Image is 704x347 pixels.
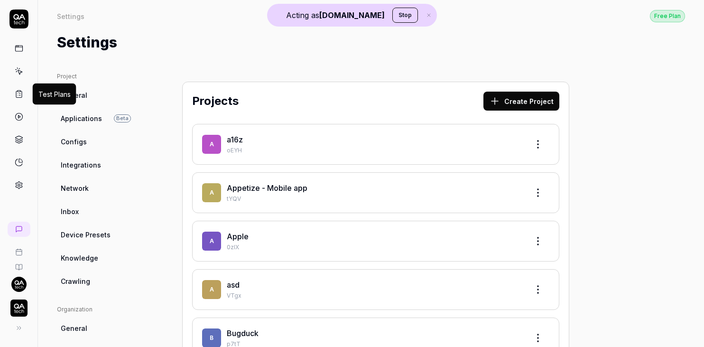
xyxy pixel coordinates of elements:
[202,135,221,154] span: a
[61,253,98,263] span: Knowledge
[61,160,101,170] span: Integrations
[227,328,259,338] a: Bugduck
[483,92,559,111] button: Create Project
[61,206,79,216] span: Inbox
[650,10,685,22] div: Free Plan
[192,93,239,110] h2: Projects
[61,113,102,123] span: Applications
[57,226,148,244] a: Device Presets
[4,292,34,319] button: QA Tech Logo
[57,72,148,81] div: Project
[38,89,71,99] div: Test Plans
[227,232,249,241] a: Apple
[202,183,221,202] span: A
[202,232,221,251] span: A
[8,222,30,237] a: New conversation
[4,241,34,256] a: Book a call with us
[4,256,34,271] a: Documentation
[227,243,521,252] p: 0zIX
[57,249,148,267] a: Knowledge
[57,179,148,197] a: Network
[61,276,90,286] span: Crawling
[227,280,240,290] a: asd
[202,280,221,299] span: a
[114,114,131,122] span: Beta
[57,203,148,220] a: Inbox
[11,277,27,292] img: 7ccf6c19-61ad-4a6c-8811-018b02a1b829.jpg
[10,300,28,317] img: QA Tech Logo
[650,9,685,22] button: Free Plan
[61,323,87,333] span: General
[57,11,84,21] div: Settings
[61,137,87,147] span: Configs
[57,156,148,174] a: Integrations
[57,133,148,150] a: Configs
[227,135,243,144] a: a16z
[227,291,521,300] p: VTgx
[57,319,148,337] a: General
[57,86,148,104] a: General
[392,8,418,23] button: Stop
[227,183,307,193] a: Appetize - Mobile app
[227,146,521,155] p: oEYH
[57,305,148,314] div: Organization
[61,183,89,193] span: Network
[61,230,111,240] span: Device Presets
[57,32,117,53] h1: Settings
[57,272,148,290] a: Crawling
[57,110,148,127] a: ApplicationsBeta
[227,195,521,203] p: tYQV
